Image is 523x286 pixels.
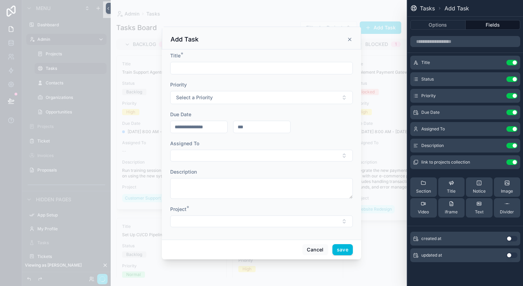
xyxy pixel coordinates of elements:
[501,188,513,194] span: Image
[466,198,493,218] button: Text
[410,198,437,218] button: Video
[302,244,328,255] button: Cancel
[421,76,434,82] span: Status
[438,177,465,197] button: Title
[466,20,521,30] button: Fields
[438,198,465,218] button: iframe
[475,209,484,215] span: Text
[421,159,470,165] span: link to projects collection
[410,20,466,30] button: Options
[466,177,493,197] button: Notice
[421,236,441,241] span: created at
[170,91,353,104] button: Select Button
[176,94,213,101] span: Select a Priority
[500,209,514,215] span: Divider
[170,53,181,58] span: Title
[444,4,469,12] span: Add Task
[421,60,430,65] span: Title
[473,188,486,194] span: Notice
[494,177,521,197] button: Image
[421,110,440,115] span: Due Date
[410,177,437,197] button: Section
[170,82,187,87] span: Priority
[332,244,353,255] button: save
[418,209,429,215] span: Video
[445,209,458,215] span: iframe
[170,111,191,117] span: Due Date
[447,188,456,194] span: Title
[494,198,521,218] button: Divider
[421,143,444,148] span: Description
[421,126,445,132] span: Assigned To
[170,206,186,212] span: Project
[421,93,436,99] span: Priority
[420,4,435,12] span: Tasks
[421,252,442,258] span: updated at
[170,169,197,175] span: Description
[170,150,353,162] button: Select Button
[170,140,199,146] span: Assigned To
[416,188,431,194] span: Section
[170,215,353,227] button: Select Button
[171,35,199,44] h3: Add Task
